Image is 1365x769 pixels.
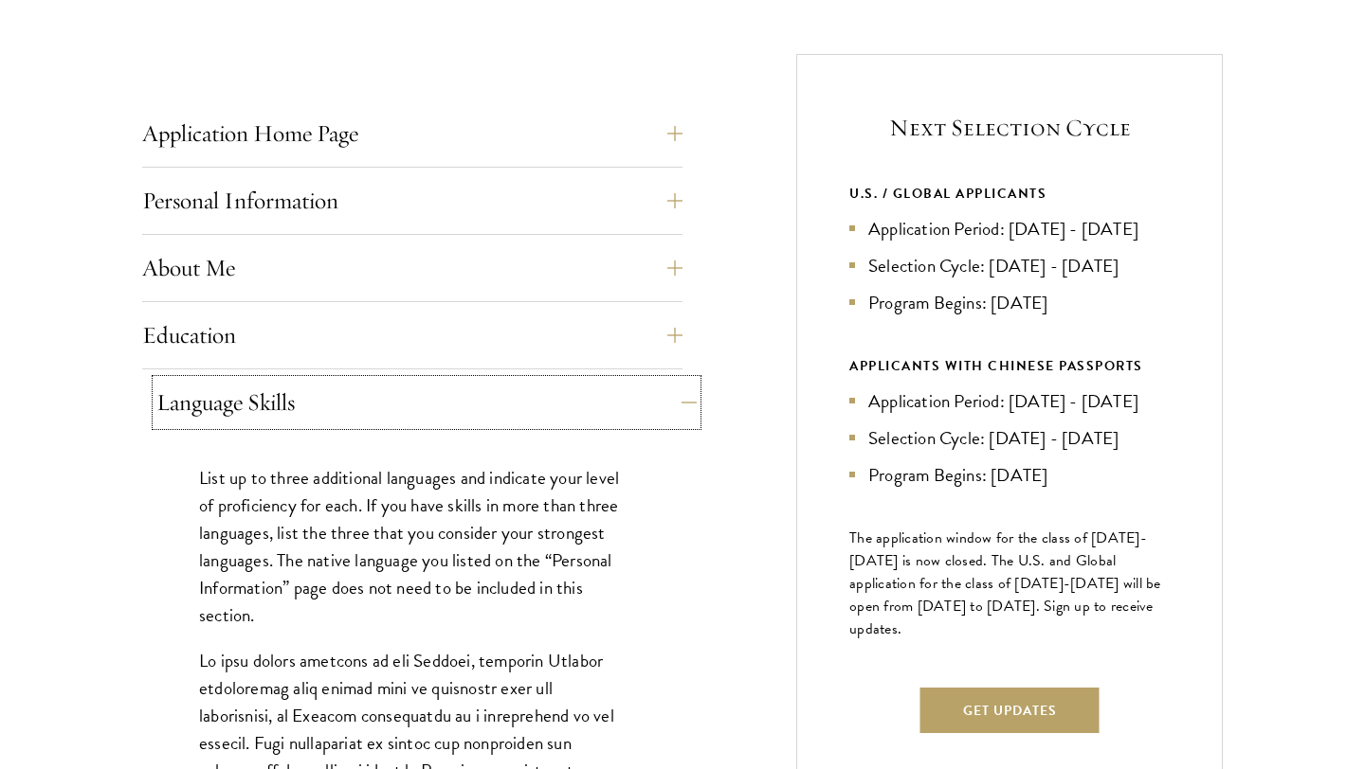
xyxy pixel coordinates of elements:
button: Language Skills [156,380,697,425]
li: Application Period: [DATE] - [DATE] [849,215,1170,242]
button: Application Home Page [142,111,682,156]
li: Program Begins: [DATE] [849,461,1170,489]
button: Education [142,313,682,358]
li: Selection Cycle: [DATE] - [DATE] [849,424,1170,452]
button: About Me [142,245,682,291]
button: Get Updates [920,688,1100,733]
div: U.S. / GLOBAL APPLICANTS [849,182,1170,206]
li: Application Period: [DATE] - [DATE] [849,387,1170,415]
h5: Next Selection Cycle [849,112,1170,144]
button: Personal Information [142,178,682,224]
div: APPLICANTS WITH CHINESE PASSPORTS [849,354,1170,378]
li: Program Begins: [DATE] [849,289,1170,316]
li: Selection Cycle: [DATE] - [DATE] [849,252,1170,279]
p: List up to three additional languages and indicate your level of proficiency for each. If you hav... [199,464,626,629]
span: The application window for the class of [DATE]-[DATE] is now closed. The U.S. and Global applicat... [849,527,1161,640]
